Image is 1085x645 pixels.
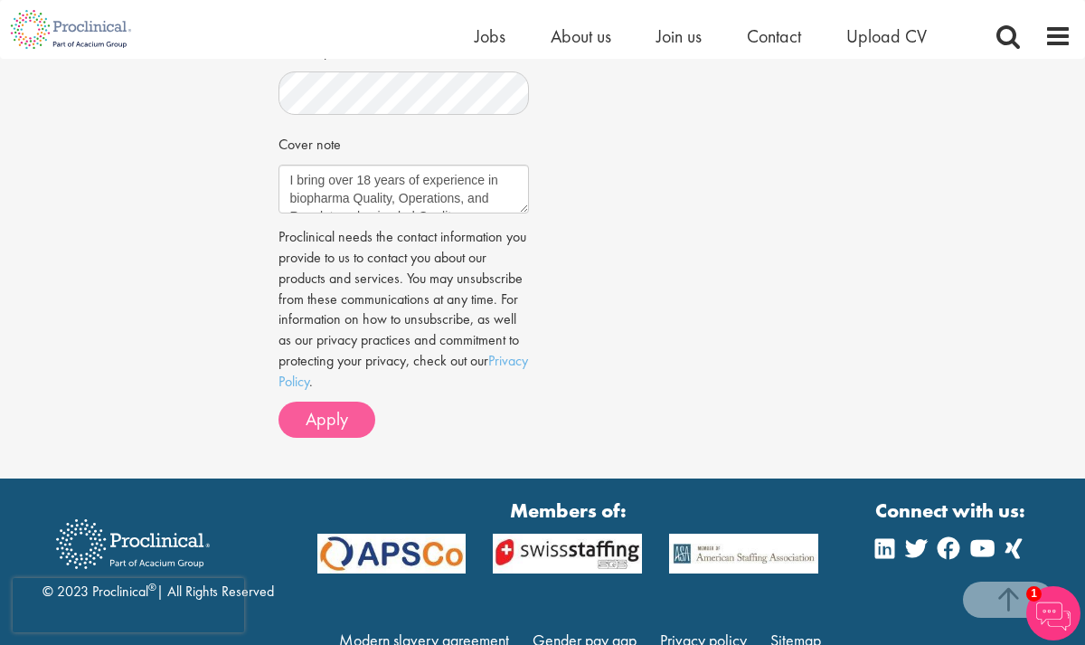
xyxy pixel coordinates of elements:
[13,578,244,632] iframe: reCAPTCHA
[846,24,927,48] a: Upload CV
[1026,586,1042,602] span: 1
[551,24,611,48] a: About us
[479,534,656,574] img: APSCo
[306,407,348,431] span: Apply
[278,128,341,156] label: Cover note
[278,351,528,391] a: Privacy Policy
[278,165,530,213] textarea: I bring over 18 years of experience in biopharma Quality, Operations, and Regulatory, having led ...
[278,402,375,438] button: Apply
[317,497,819,525] strong: Members of:
[42,506,274,602] div: © 2023 Proclinical | All Rights Reserved
[656,24,702,48] a: Join us
[304,534,480,574] img: APSCo
[278,227,530,393] p: Proclinical needs the contact information you provide to us to contact you about our products and...
[656,534,832,574] img: APSCo
[875,497,1029,525] strong: Connect with us:
[1026,586,1080,640] img: Chatbot
[747,24,801,48] a: Contact
[475,24,505,48] a: Jobs
[42,507,223,582] img: Proclinical Recruitment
